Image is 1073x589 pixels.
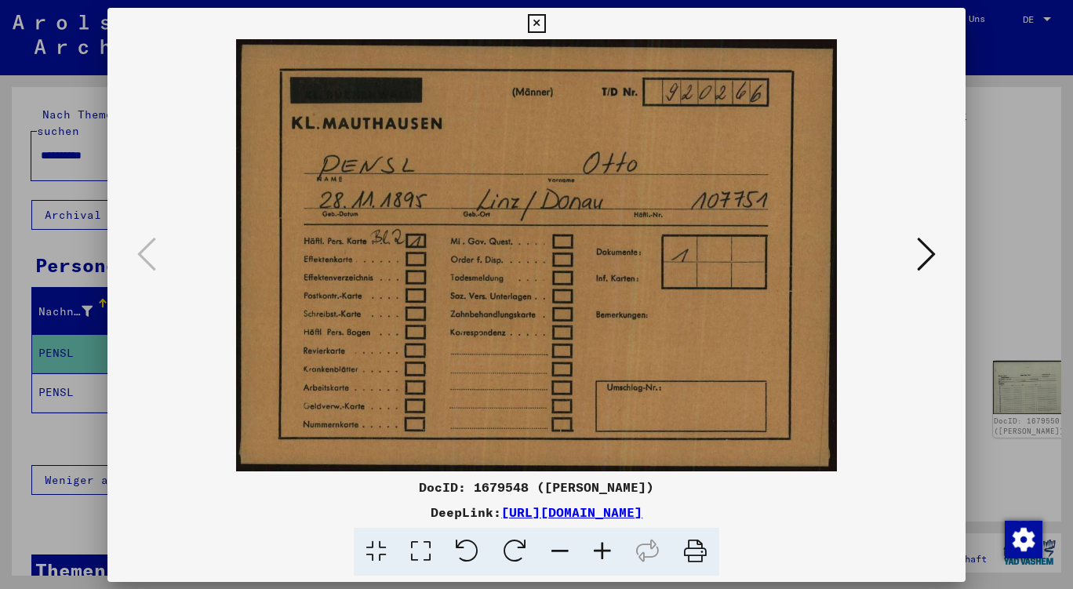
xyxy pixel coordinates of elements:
div: Zustimmung ändern [1004,520,1042,558]
img: Zustimmung ändern [1005,521,1042,558]
img: 001.jpg [161,39,912,471]
div: DocID: 1679548 ([PERSON_NAME]) [107,478,966,496]
a: [URL][DOMAIN_NAME] [501,504,642,520]
div: DeepLink: [107,503,966,522]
